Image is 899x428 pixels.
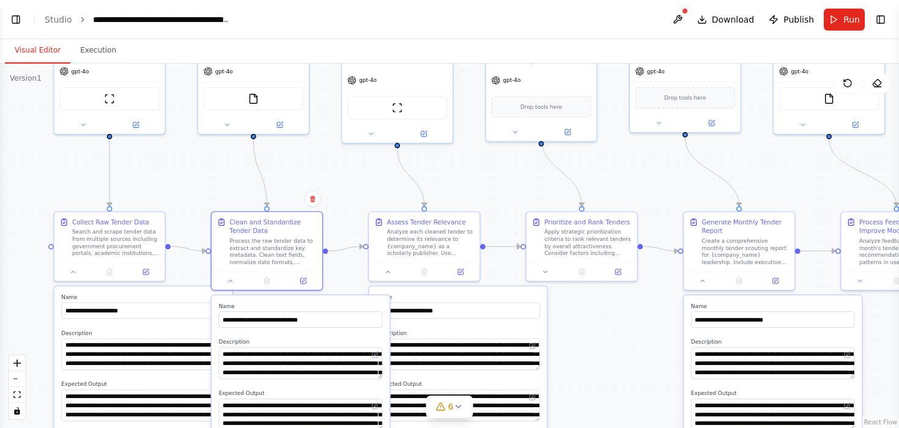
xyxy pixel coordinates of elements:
[691,389,855,397] label: Expected Output
[370,400,381,411] button: Open in editor
[9,387,25,403] button: fit view
[801,246,835,256] g: Edge from 69177225-40ca-4737-aeff-b250f243d2a8 to 4f5a2f27-fe9a-4c00-9e50-850c3245491a
[520,102,562,111] span: Drop tools here
[197,31,309,135] div: gpt-4oFileReadTool
[360,57,448,65] div: Assess whether tenders are relevant to {company_name} as a scholarly publisher by analyzing tende...
[248,94,259,105] img: FileReadTool
[370,349,381,360] button: Open in editor
[824,9,865,31] button: Run
[664,94,706,103] span: Drop tools here
[842,400,853,411] button: Open in editor
[61,330,225,337] label: Description
[702,237,790,266] div: Create a comprehensive monthly tender scouting report for {company_name} leadership. Include exec...
[405,267,443,278] button: No output available
[305,191,320,207] button: Delete node
[45,15,72,24] a: Studio
[527,340,538,351] button: Open in editor
[249,139,272,207] g: Edge from 1076fc0c-8b6e-435d-ad88-52916785606b to 5410f0d2-b6f8-4260-97a6-e0a7c10216f7
[773,31,886,135] div: gpt-4oFileReadTool
[229,218,317,235] div: Clean and Standardize Tender Data
[683,211,796,290] div: Generate Monthly Tender ReportCreate a comprehensive monthly tender scouting report for {company_...
[210,211,323,290] div: Clean and Standardize Tender DataProcess the raw tender data to extract and standardize key metad...
[61,381,225,388] label: Expected Output
[70,38,126,64] button: Execution
[72,68,89,75] span: gpt-4o
[686,117,737,128] button: Open in side panel
[341,31,454,144] div: Assess whether tenders are relevant to {company_name} as a scholarly publisher by analyzing tende...
[503,77,520,84] span: gpt-4o
[392,102,403,113] img: ScrapeWebsiteTool
[171,242,205,256] g: Edge from 847b6f15-86a9-432b-bc02-104238e0ebbe to 5410f0d2-b6f8-4260-97a6-e0a7c10216f7
[376,381,540,388] label: Expected Output
[824,94,835,105] img: FileReadTool
[448,400,454,413] span: 6
[691,339,855,346] label: Description
[387,218,466,227] div: Assess Tender Relevance
[328,242,363,256] g: Edge from 5410f0d2-b6f8-4260-97a6-e0a7c10216f7 to 8fda0088-b24f-447a-9214-f5131149b5e0
[53,211,166,281] div: Collect Raw Tender DataSearch and scrape tender data from multiple sources including government p...
[5,38,70,64] button: Visual Editor
[791,68,808,75] span: gpt-4o
[445,267,476,278] button: Open in side panel
[527,391,538,402] button: Open in editor
[643,242,678,256] g: Edge from e9fd4302-0ec1-4e2e-a7e1-1a00e251f042 to 69177225-40ca-4737-aeff-b250f243d2a8
[110,119,161,130] button: Open in side panel
[692,9,760,31] button: Download
[248,276,286,287] button: No output available
[426,396,473,418] button: 6
[215,68,233,75] span: gpt-4o
[219,389,383,397] label: Expected Output
[537,138,586,207] g: Edge from 70c47169-5252-457f-b415-a67889e70e4a to e9fd4302-0ec1-4e2e-a7e1-1a00e251f042
[7,11,24,28] button: Show left sidebar
[504,57,591,65] div: Rank and prioritize relevant tenders by strategic fit, urgency, and business value using predefin...
[104,94,115,105] img: ScrapeWebsiteTool
[53,31,166,135] div: gpt-4oScrapeWebsiteTool
[9,371,25,387] button: zoom out
[647,68,665,75] span: gpt-4o
[72,228,160,257] div: Search and scrape tender data from multiple sources including government procurement portals, aca...
[387,228,475,257] div: Analyze each cleaned tender to determine its relevance to {company_name} as a scholarly publisher...
[486,242,520,251] g: Edge from 8fda0088-b24f-447a-9214-f5131149b5e0 to e9fd4302-0ec1-4e2e-a7e1-1a00e251f042
[563,267,601,278] button: No output available
[783,13,814,26] span: Publish
[287,276,318,287] button: Open in side panel
[764,9,819,31] button: Publish
[393,148,429,206] g: Edge from 28ff5591-2a0c-4fba-8310-6ad4d0bb0a0b to 8fda0088-b24f-447a-9214-f5131149b5e0
[691,303,855,310] label: Name
[544,218,630,227] div: Prioritize and Rank Tenders
[712,13,755,26] span: Download
[368,211,481,281] div: Assess Tender RelevanceAnalyze each cleaned tender to determine its relevance to {company_name} a...
[9,355,25,419] div: React Flow controls
[629,31,741,133] div: gpt-4oDrop tools here
[61,293,225,301] label: Name
[681,138,744,207] g: Edge from a6379d0e-9123-4054-8854-012b0bf83d45 to 69177225-40ca-4737-aeff-b250f243d2a8
[130,267,161,278] button: Open in side panel
[525,211,638,281] div: Prioritize and Rank TendersApply strategic prioritization criteria to rank relevant tenders by ov...
[760,276,791,287] button: Open in side panel
[720,276,758,287] button: No output available
[229,237,317,266] div: Process the raw tender data to extract and standardize key metadata. Clean text fields, normalize...
[602,267,633,278] button: Open in side panel
[359,77,377,84] span: gpt-4o
[219,339,383,346] label: Description
[376,330,540,337] label: Description
[842,349,853,360] button: Open in editor
[9,403,25,419] button: toggle interactivity
[702,218,790,235] div: Generate Monthly Tender Report
[45,13,231,26] nav: breadcrumb
[485,31,597,142] div: Rank and prioritize relevant tenders by strategic fit, urgency, and business value using predefin...
[864,419,897,426] a: React Flow attribution
[72,218,149,227] div: Collect Raw Tender Data
[10,73,42,83] div: Version 1
[219,303,383,310] label: Name
[542,127,593,138] button: Open in side panel
[105,139,114,207] g: Edge from 72ebab5e-26e8-4bb3-9213-1851fec37e7c to 847b6f15-86a9-432b-bc02-104238e0ebbe
[544,228,632,257] div: Apply strategic prioritization criteria to rank relevant tenders by overall attractiveness. Consi...
[830,119,881,130] button: Open in side panel
[9,355,25,371] button: zoom in
[843,13,860,26] span: Run
[872,11,889,28] button: Show right sidebar
[254,119,305,130] button: Open in side panel
[91,267,128,278] button: No output available
[398,128,449,139] button: Open in side panel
